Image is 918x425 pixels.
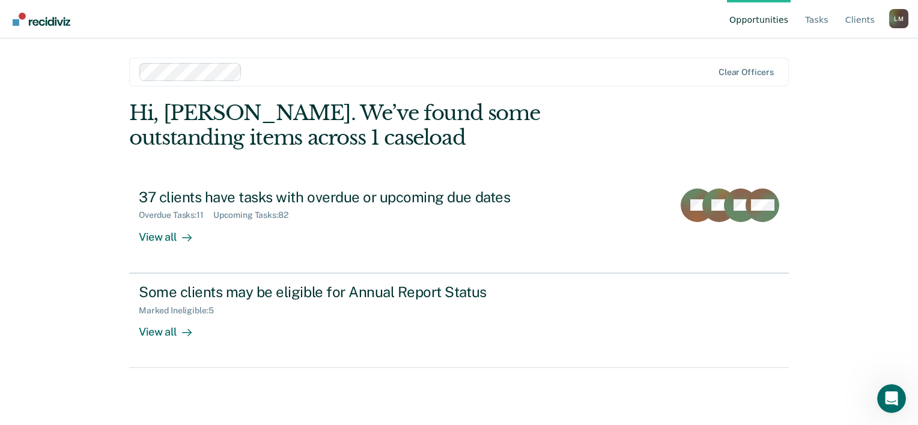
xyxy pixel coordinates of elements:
[139,210,213,220] div: Overdue Tasks : 11
[139,188,561,206] div: 37 clients have tasks with overdue or upcoming due dates
[719,67,774,77] div: Clear officers
[129,273,789,368] a: Some clients may be eligible for Annual Report StatusMarked Ineligible:5View all
[139,220,206,244] div: View all
[877,384,906,413] iframe: Intercom live chat
[139,283,561,301] div: Some clients may be eligible for Annual Report Status
[139,306,223,316] div: Marked Ineligible : 5
[213,210,298,220] div: Upcoming Tasks : 82
[129,101,657,150] div: Hi, [PERSON_NAME]. We’ve found some outstanding items across 1 caseload
[889,9,908,28] button: Profile dropdown button
[129,179,789,273] a: 37 clients have tasks with overdue or upcoming due datesOverdue Tasks:11Upcoming Tasks:82View all
[139,315,206,339] div: View all
[13,13,70,26] img: Recidiviz
[889,9,908,28] div: L M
